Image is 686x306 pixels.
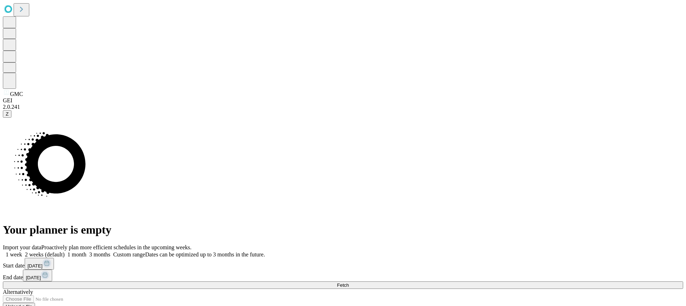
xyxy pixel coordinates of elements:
div: 2.0.241 [3,104,683,110]
button: Fetch [3,281,683,289]
span: Import your data [3,244,41,250]
span: 3 months [89,251,110,257]
span: Alternatively [3,289,33,295]
button: Z [3,110,11,118]
h1: Your planner is empty [3,223,683,236]
span: Proactively plan more efficient schedules in the upcoming weeks. [41,244,192,250]
span: Z [6,111,9,117]
span: 1 month [68,251,86,257]
div: GEI [3,97,683,104]
span: [DATE] [26,275,41,280]
span: [DATE] [28,263,43,269]
span: Dates can be optimized up to 3 months in the future. [145,251,265,257]
div: End date [3,270,683,281]
button: [DATE] [23,270,52,281]
span: 1 week [6,251,22,257]
button: [DATE] [25,258,54,270]
span: GMC [10,91,23,97]
span: Fetch [337,282,349,288]
div: Start date [3,258,683,270]
span: Custom range [113,251,145,257]
span: 2 weeks (default) [25,251,65,257]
